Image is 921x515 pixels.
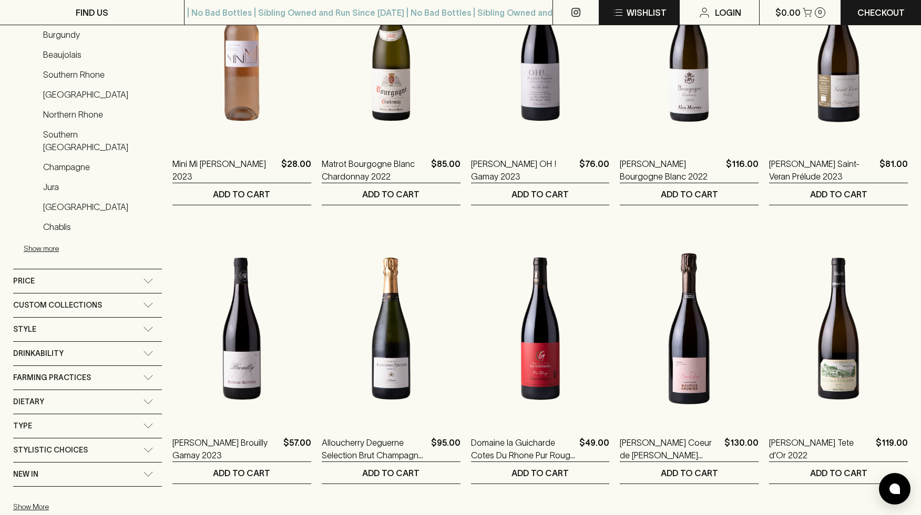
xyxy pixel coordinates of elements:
[13,419,32,433] span: Type
[620,237,759,421] img: Maurice Grumier Coeur de Rose Champagne Rose NV
[172,157,277,183] a: Mini Mi [PERSON_NAME] 2023
[13,318,162,341] div: Style
[724,436,759,461] p: $130.00
[38,106,162,123] a: Northern Rhone
[322,237,461,421] img: Alloucherry Deguerne Selection Brut Champagne NV
[13,293,162,317] div: Custom Collections
[876,436,908,461] p: $119.00
[283,436,311,461] p: $57.00
[38,26,162,44] a: Burgundy
[769,436,872,461] a: [PERSON_NAME] Tete d’Or 2022
[13,438,162,462] div: Stylistic Choices
[620,157,722,183] a: [PERSON_NAME] Bourgogne Blanc 2022
[322,436,427,461] a: Alloucherry Deguerne Selection Brut Champagne NV
[13,269,162,293] div: Price
[810,467,867,479] p: ADD TO CART
[213,467,270,479] p: ADD TO CART
[362,188,419,201] p: ADD TO CART
[38,158,162,176] a: Champagne
[322,157,427,183] a: Matrot Bourgogne Blanc Chardonnay 2022
[13,371,91,384] span: Farming Practices
[769,462,908,484] button: ADD TO CART
[13,390,162,414] div: Dietary
[818,9,822,15] p: 0
[471,462,610,484] button: ADD TO CART
[769,183,908,205] button: ADD TO CART
[726,157,759,183] p: $116.00
[13,395,44,408] span: Dietary
[715,6,741,19] p: Login
[13,342,162,365] div: Drinkability
[769,157,875,183] a: [PERSON_NAME] Saint-Veran Prélude 2023
[13,414,162,438] div: Type
[431,436,461,461] p: $95.00
[620,183,759,205] button: ADD TO CART
[471,157,576,183] a: [PERSON_NAME] OH ! Gamay 2023
[13,299,102,312] span: Custom Collections
[889,484,900,494] img: bubble-icon
[38,46,162,64] a: Beaujolais
[579,436,609,461] p: $49.00
[620,462,759,484] button: ADD TO CART
[38,86,162,103] a: [GEOGRAPHIC_DATA]
[38,125,162,156] a: Southern [GEOGRAPHIC_DATA]
[661,467,718,479] p: ADD TO CART
[620,436,720,461] a: [PERSON_NAME] Coeur de [PERSON_NAME] [PERSON_NAME] NV
[13,347,64,360] span: Drinkability
[172,183,311,205] button: ADD TO CART
[471,436,576,461] a: Domaine la Guicharde Cotes Du Rhone Pur Rouge 2022
[13,366,162,390] div: Farming Practices
[172,237,311,421] img: Richard Rottiers Brouilly Gamay 2023
[775,6,801,19] p: $0.00
[471,183,610,205] button: ADD TO CART
[879,157,908,183] p: $81.00
[38,218,162,236] a: Chablis
[471,237,610,421] img: Domaine la Guicharde Cotes Du Rhone Pur Rouge 2022
[24,238,161,259] button: Show more
[76,6,108,19] p: FIND US
[38,66,162,83] a: Southern Rhone
[38,198,162,216] a: [GEOGRAPHIC_DATA]
[857,6,905,19] p: Checkout
[172,462,311,484] button: ADD TO CART
[810,188,867,201] p: ADD TO CART
[769,237,908,421] img: Billaud Simon Chablis Tete d’Or 2022
[322,462,461,484] button: ADD TO CART
[13,468,38,481] span: New In
[13,463,162,486] div: New In
[511,188,569,201] p: ADD TO CART
[38,178,162,196] a: Jura
[362,467,419,479] p: ADD TO CART
[322,183,461,205] button: ADD TO CART
[13,444,88,457] span: Stylistic Choices
[281,157,311,183] p: $28.00
[431,157,461,183] p: $85.00
[172,436,279,461] a: [PERSON_NAME] Brouilly Gamay 2023
[13,323,36,336] span: Style
[627,6,667,19] p: Wishlist
[579,157,609,183] p: $76.00
[661,188,718,201] p: ADD TO CART
[13,275,35,288] span: Price
[511,467,569,479] p: ADD TO CART
[213,188,270,201] p: ADD TO CART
